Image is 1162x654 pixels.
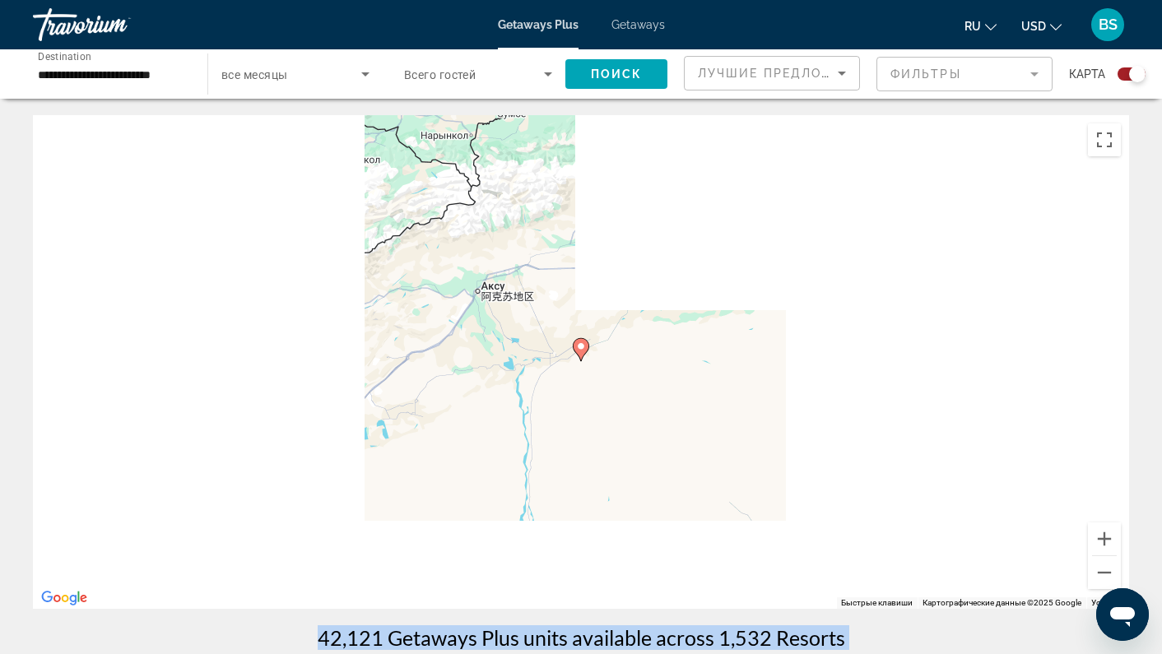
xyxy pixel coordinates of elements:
[1088,556,1121,589] button: Уменьшить
[876,56,1053,92] button: Filter
[221,68,287,81] span: все месяцы
[37,587,91,609] img: Google
[38,50,91,62] span: Destination
[591,67,643,81] span: Поиск
[698,67,873,80] span: Лучшие предложения
[1088,123,1121,156] button: Включить полноэкранный режим
[1099,16,1118,33] span: BS
[33,3,198,46] a: Travorium
[37,587,91,609] a: Открыть эту область в Google Картах (в новом окне)
[1096,588,1149,641] iframe: Кнопка запуска окна обмена сообщениями
[498,18,579,31] a: Getaways Plus
[1069,63,1105,86] span: карта
[1021,20,1046,33] span: USD
[964,20,981,33] span: ru
[923,598,1081,607] span: Картографические данные ©2025 Google
[1021,14,1062,38] button: Change currency
[841,597,913,609] button: Быстрые клавиши
[964,14,997,38] button: Change language
[1086,7,1129,42] button: User Menu
[1091,598,1124,607] a: Условия (ссылка откроется в новой вкладке)
[698,63,846,83] mat-select: Sort by
[318,625,845,650] h1: 42,121 Getaways Plus units available across 1,532 Resorts
[611,18,665,31] a: Getaways
[565,59,667,89] button: Поиск
[1088,522,1121,555] button: Увеличить
[404,68,476,81] span: Всего гостей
